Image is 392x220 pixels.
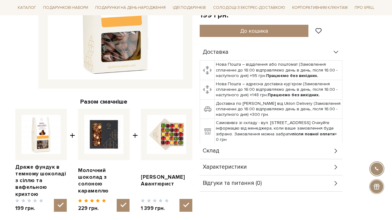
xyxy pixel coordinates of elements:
span: До кошика [240,28,268,34]
a: Молочний шоколад з солоною карамеллю [78,167,130,194]
b: після повної оплати [292,131,335,137]
a: Корпоративним клієнтам [290,3,350,13]
a: Каталог [15,3,39,13]
td: Доставка по [PERSON_NAME] від Uklon Delivery (Замовлення сплаченні до 16:00 відправляємо день в д... [215,99,342,119]
span: Характеристики [203,164,247,170]
a: Драже фундук в темному шоколаді з сіллю та вафельною крихтою [15,164,67,197]
span: + [133,109,138,212]
a: Подарунки на День народження [93,3,168,13]
a: Подарункові набори [41,3,91,13]
span: 229 грн. [78,205,106,212]
a: Про Spell [352,3,377,13]
b: Працюємо без вихідних. [268,92,320,97]
span: Склад [203,148,219,154]
a: Солодощі з експрес-доставкою [211,2,288,13]
td: Нова Пошта – відділення або поштомат (Замовлення сплаченні до 16:00 відправляємо день в день, піс... [215,61,342,80]
img: Драже фундук в темному шоколаді з сіллю та вафельною крихтою [21,115,61,154]
div: Разом смачніше [15,98,192,106]
a: [PERSON_NAME] Авантюрист [141,174,192,187]
img: Молочний шоколад з солоною карамеллю [84,115,123,154]
td: Самовивіз зі складу - вул. [STREET_ADDRESS] Очікуйте інформацію від менеджера, коли ваше замовлен... [215,119,342,144]
button: До кошика [200,25,308,37]
a: Ідеї подарунків [170,3,208,13]
span: Відгуки та питання (0) [203,181,262,186]
span: 199 грн. [15,205,43,212]
span: + [70,109,75,212]
span: 1 399 грн. [141,205,169,212]
td: Нова Пошта – адресна доставка кур'єром (Замовлення сплаченні до 16:00 відправляємо день в день, п... [215,80,342,100]
span: Доставка [203,50,228,55]
b: Працюємо без вихідних. [266,73,318,78]
img: Сет цукерок Авантюрист [147,115,186,154]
